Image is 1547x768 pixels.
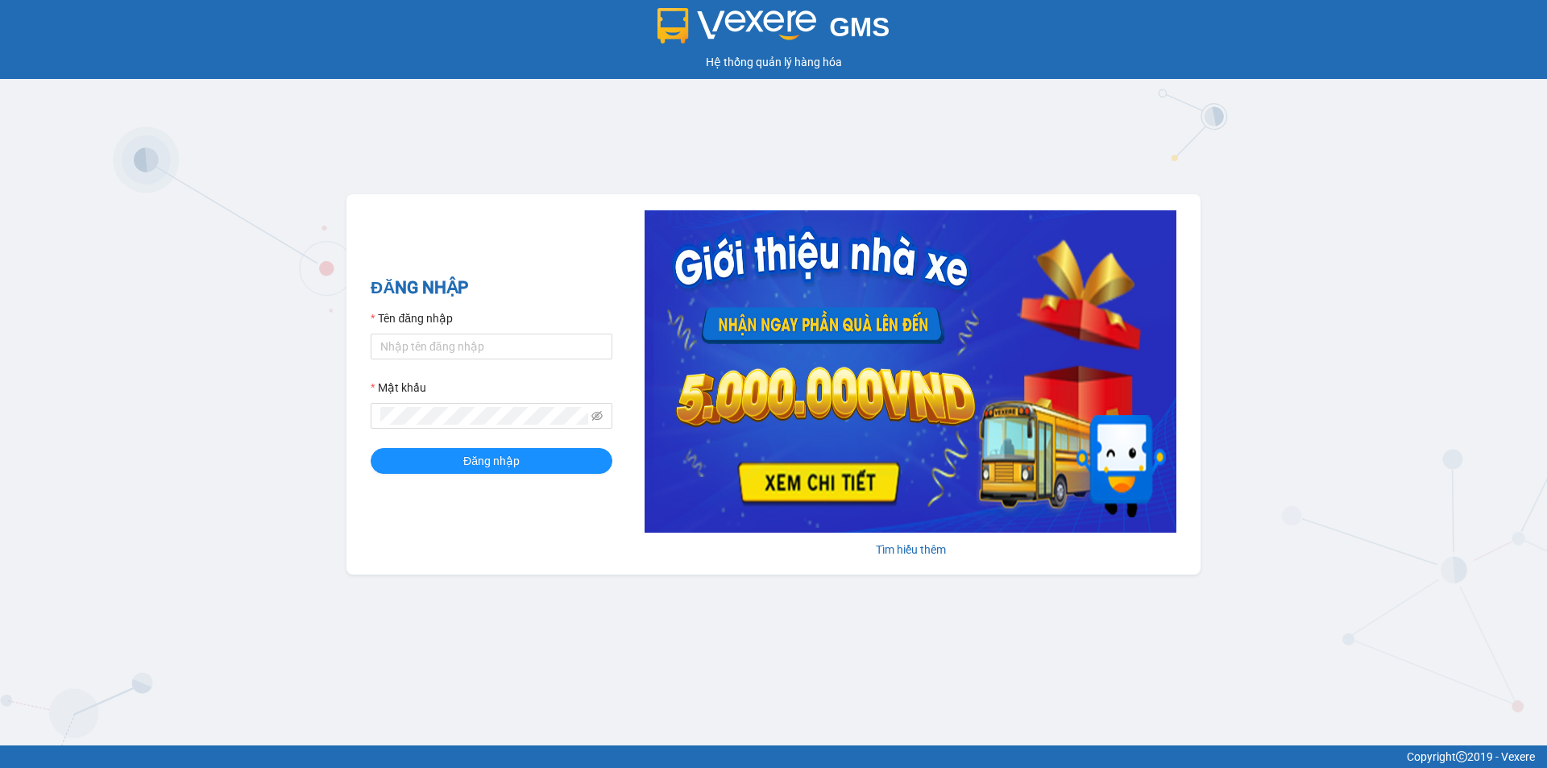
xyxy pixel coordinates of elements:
img: banner-0 [645,210,1176,533]
div: Copyright 2019 - Vexere [12,748,1535,766]
button: Đăng nhập [371,448,612,474]
h2: ĐĂNG NHẬP [371,275,612,301]
span: GMS [829,12,890,42]
img: logo 2 [657,8,817,44]
div: Hệ thống quản lý hàng hóa [4,53,1543,71]
span: eye-invisible [591,410,603,421]
label: Mật khẩu [371,379,426,396]
div: Tìm hiểu thêm [645,541,1176,558]
span: copyright [1456,751,1467,762]
input: Mật khẩu [380,407,588,425]
input: Tên đăng nhập [371,334,612,359]
label: Tên đăng nhập [371,309,453,327]
span: Đăng nhập [463,452,520,470]
a: GMS [657,24,890,37]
